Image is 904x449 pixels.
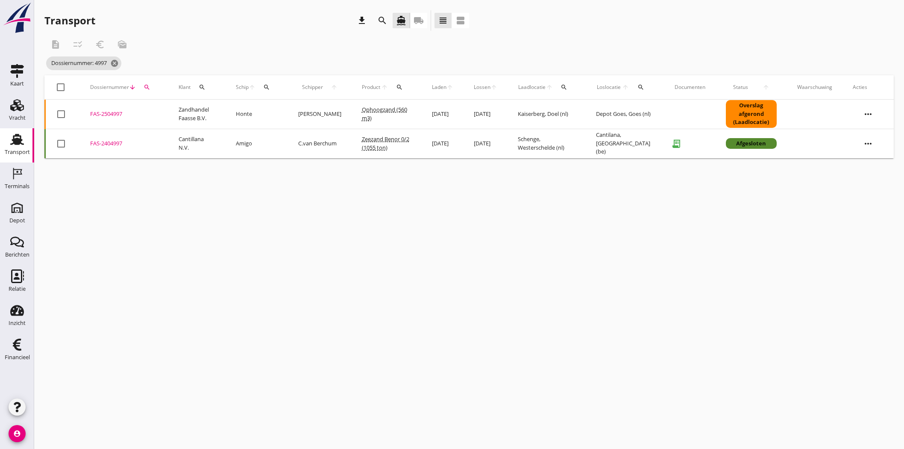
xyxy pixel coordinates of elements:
i: search [637,84,644,91]
td: Amigo [226,129,288,158]
i: search [561,84,567,91]
div: Overslag afgerond (Laadlocatie) [726,100,777,128]
td: [DATE] [422,100,464,129]
div: Transport [44,14,95,27]
td: C.van Berchum [288,129,352,158]
span: Product [362,83,381,91]
td: [DATE] [464,129,508,158]
span: Ophoogzand (560 m3) [362,106,407,122]
div: FAS-2404997 [90,139,158,148]
span: Loslocatie [596,83,621,91]
span: Schipper [298,83,327,91]
div: Inzicht [9,320,26,326]
div: Waarschuwing [797,83,832,91]
div: Klant [179,77,215,97]
td: Cantilana, [GEOGRAPHIC_DATA] (be) [586,129,664,158]
i: download [357,15,367,26]
span: Laden [432,83,446,91]
i: more_horiz [856,102,880,126]
i: arrow_upward [381,84,388,91]
span: Zeezand Benor 0/2 (1055 ton) [362,135,409,151]
span: Lossen [474,83,490,91]
i: cancel [110,59,119,68]
div: Acties [853,83,883,91]
i: search [144,84,150,91]
i: more_horiz [856,132,880,156]
i: search [199,84,205,91]
i: arrow_upward [621,84,629,91]
div: Depot [9,218,25,223]
div: Financieel [5,354,30,360]
i: arrow_downward [129,84,136,91]
td: Depot Goes, Goes (nl) [586,100,664,129]
img: logo-small.a267ee39.svg [2,2,32,34]
div: Transport [5,149,30,155]
div: Kaart [10,81,24,86]
td: Zandhandel Faasse B.V. [168,100,226,129]
div: Afgesloten [726,138,777,149]
i: directions_boat [396,15,406,26]
i: search [396,84,403,91]
span: Dossiernummer: 4997 [46,56,121,70]
i: search [263,84,270,91]
td: Honte [226,100,288,129]
td: [PERSON_NAME] [288,100,352,129]
i: arrow_upward [546,84,553,91]
td: Schenge, Westerschelde (nl) [508,129,586,158]
i: receipt_long [668,135,685,152]
div: Vracht [9,115,26,121]
i: view_headline [438,15,448,26]
td: Cantillana N.V. [168,129,226,158]
span: Status [726,83,755,91]
i: view_agenda [455,15,466,26]
span: Dossiernummer [90,83,129,91]
div: Relatie [9,286,26,292]
i: local_shipping [414,15,424,26]
td: [DATE] [422,129,464,158]
i: arrow_upward [446,84,453,91]
i: search [377,15,387,26]
div: Terminals [5,183,29,189]
td: [DATE] [464,100,508,129]
i: arrow_upward [327,84,341,91]
span: Laadlocatie [518,83,546,91]
div: Documenten [675,83,705,91]
i: arrow_upward [755,84,777,91]
span: Schip [236,83,249,91]
td: Kaiserberg, Doel (nl) [508,100,586,129]
i: account_circle [9,425,26,442]
div: FAS-2504997 [90,110,158,118]
div: Berichten [5,252,29,257]
i: arrow_upward [490,84,497,91]
i: arrow_upward [249,84,255,91]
